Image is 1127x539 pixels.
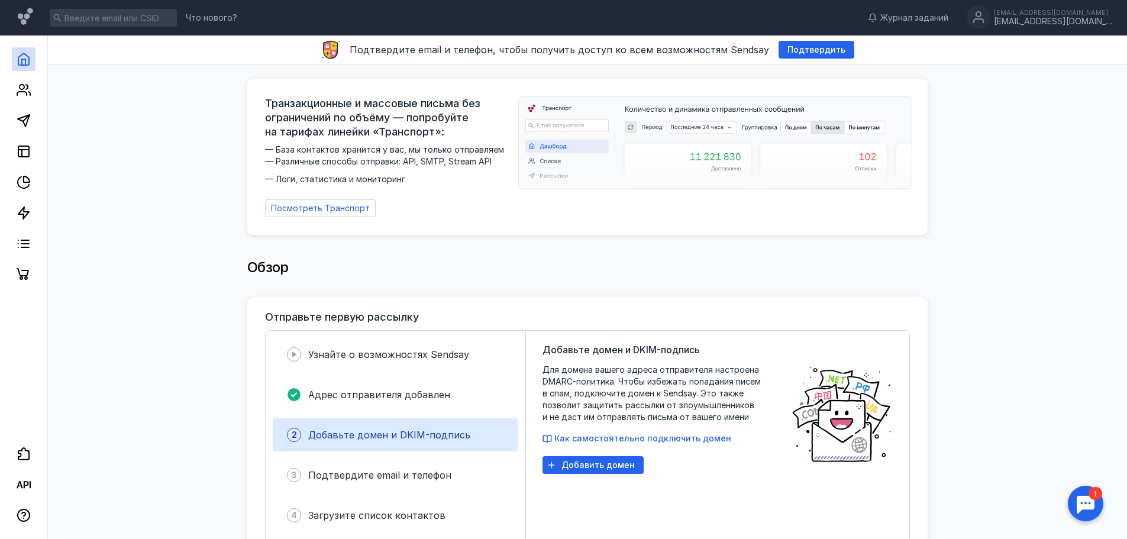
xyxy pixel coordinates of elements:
[554,433,731,443] span: Как самостоятельно подключить домен
[265,96,511,139] span: Транзакционные и массовые письма без ограничений по объёму — попробуйте на тарифах линейки «Транс...
[186,14,237,22] span: Что нового?
[350,44,769,56] span: Подтвердите email и телефон, чтобы получить доступ ко всем возможностям Sendsay
[994,9,1112,16] div: [EMAIL_ADDRESS][DOMAIN_NAME]
[542,364,779,423] span: Для домена вашего адреса отправителя настроена DMARC-политика. Чтобы избежать попадания писем в с...
[50,9,177,27] input: Введите email или CSID
[862,12,954,24] a: Журнал заданий
[308,509,445,521] span: Загрузите список контактов
[542,433,731,444] button: Как самостоятельно подключить домен
[787,45,845,55] span: Подтвердить
[292,429,297,441] span: 2
[265,311,419,323] h3: Отправьте первую рассылку
[308,469,451,481] span: Подтвердите email и телефон
[308,429,470,441] span: Добавьте домен и DKIM-подпись
[880,12,948,24] span: Журнал заданий
[561,460,635,470] span: Добавить домен
[308,348,469,360] span: Узнайте о возможностях Sendsay
[265,199,376,217] a: Посмотреть Транспорт
[291,509,297,521] span: 4
[779,41,854,59] button: Подтвердить
[994,17,1112,27] div: [EMAIL_ADDRESS][DOMAIN_NAME]
[271,204,370,214] span: Посмотреть Транспорт
[542,343,700,357] span: Добавьте домен и DKIM-подпись
[27,7,40,20] div: 1
[265,144,511,185] span: — База контактов хранится у вас, мы только отправляем — Различные способы отправки: API, SMTP, St...
[291,469,297,481] span: 3
[791,364,893,464] img: poster
[519,97,912,188] img: dashboard-transport-banner
[308,389,450,401] span: Адрес отправителя добавлен
[542,456,644,474] button: Добавить домен
[180,14,243,22] a: Что нового?
[247,259,289,276] span: Обзор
